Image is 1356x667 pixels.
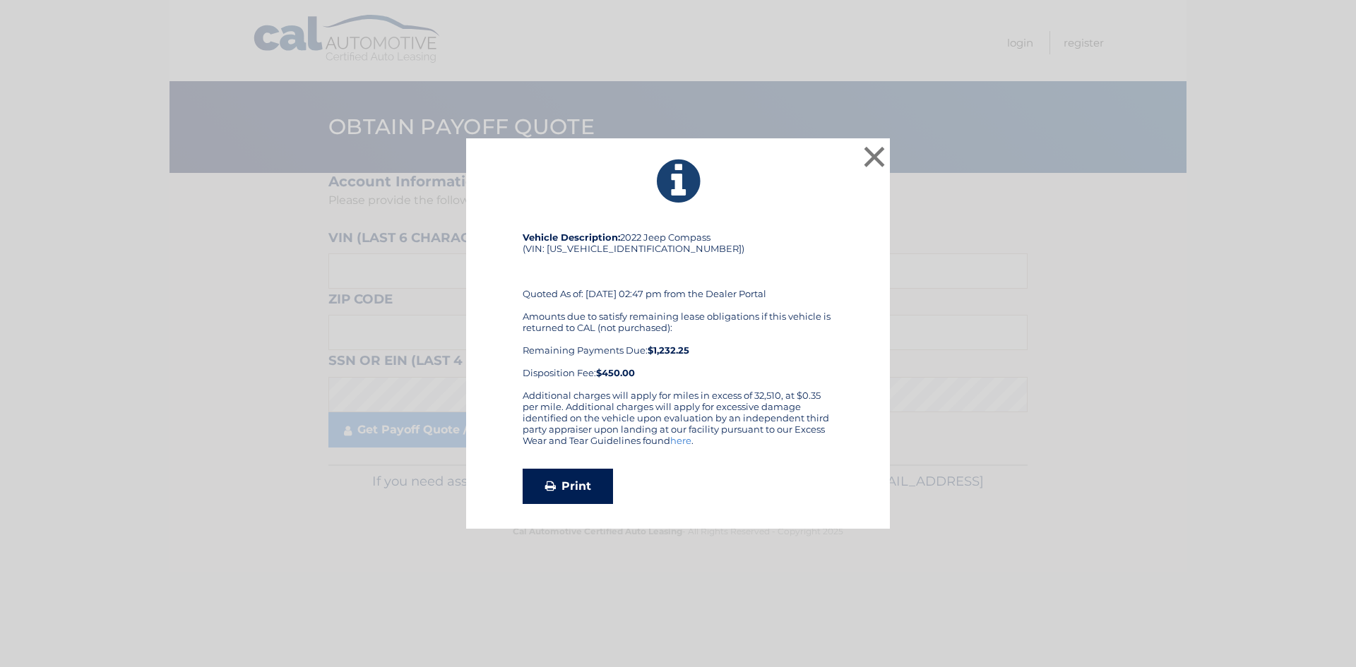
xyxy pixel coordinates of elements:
a: Print [523,469,613,504]
div: 2022 Jeep Compass (VIN: [US_VEHICLE_IDENTIFICATION_NUMBER]) Quoted As of: [DATE] 02:47 pm from th... [523,232,833,390]
div: Amounts due to satisfy remaining lease obligations if this vehicle is returned to CAL (not purcha... [523,311,833,378]
strong: Vehicle Description: [523,232,620,243]
button: × [860,143,888,171]
strong: $450.00 [596,367,635,378]
div: Additional charges will apply for miles in excess of 32,510, at $0.35 per mile. Additional charge... [523,390,833,457]
b: $1,232.25 [648,344,689,356]
a: here [670,435,691,446]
